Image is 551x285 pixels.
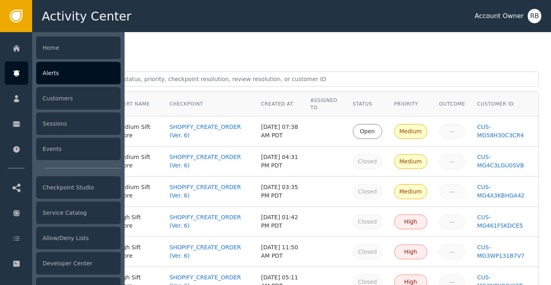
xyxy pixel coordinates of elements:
[477,123,533,140] a: CUS-MG58H30C3CR4
[399,157,422,166] div: Medium
[5,87,121,110] a: Customers
[5,112,121,135] a: Sessions
[170,123,249,140] a: SHOPIFY_CREATE_ORDER (Ver. 6)
[170,243,249,260] a: SHOPIFY_CREATE_ORDER (Ver. 6)
[475,11,524,21] div: Account Owner
[36,62,121,84] div: Alerts
[255,116,305,147] td: [DATE] 07:38 AM PDT
[358,218,377,226] div: Closed
[255,177,305,207] td: [DATE] 03:35 PM PDT
[170,183,249,200] a: SHOPIFY_CREATE_ORDER (Ver. 6)
[310,97,340,111] div: Assigned To
[358,127,377,136] div: Open
[117,100,158,108] div: Alert Name
[444,218,460,226] div: —
[5,176,121,199] a: Checkpoint Studio
[117,123,158,140] div: Medium Sift Score
[44,71,539,87] input: Search by alert ID, agent, status, priority, checkpoint resolution, review resolution, or custome...
[117,213,158,230] div: High Sift Score
[42,7,131,25] span: Activity Center
[170,153,249,170] a: SHOPIFY_CREATE_ORDER (Ver. 6)
[117,183,158,200] div: Medium Sift Score
[399,218,422,226] div: High
[5,137,121,161] a: Events
[36,202,121,224] div: Service Catalog
[170,213,249,230] a: SHOPIFY_CREATE_ORDER (Ver. 6)
[117,243,158,260] div: High Sift Score
[444,248,460,256] div: —
[255,207,305,237] td: [DATE] 01:42 PM PDT
[358,248,377,256] div: Closed
[444,157,460,166] div: —
[5,252,121,275] a: Developer Center
[477,243,533,260] a: CUS-MG3WP131B7V7
[399,248,422,256] div: High
[36,87,121,110] div: Customers
[399,187,422,196] div: Medium
[255,147,305,177] td: [DATE] 04:31 PM PDT
[353,100,382,108] div: Status
[5,201,121,224] a: Service Catalog
[261,100,299,108] div: Created At
[528,9,541,23] button: RB
[36,252,121,275] div: Developer Center
[36,37,121,59] div: Home
[5,36,121,59] a: Home
[477,213,533,230] a: CUS-MG461FSKDCE5
[36,138,121,160] div: Events
[399,127,422,136] div: Medium
[36,112,121,135] div: Sessions
[5,226,121,250] a: Allow/Deny Lists
[36,176,121,199] div: Checkpoint Studio
[358,187,377,196] div: Closed
[477,153,533,170] a: CUS-MG4C3LGU0SVB
[444,187,460,196] div: —
[444,127,460,136] div: —
[394,100,427,108] div: Priority
[117,153,158,170] div: Medium Sift Score
[255,237,305,267] td: [DATE] 11:50 AM PDT
[5,61,121,85] a: Alerts
[477,100,533,108] div: Customer ID
[358,157,377,166] div: Closed
[170,100,249,108] div: Checkpoint
[36,227,121,249] div: Allow/Deny Lists
[477,183,533,200] a: CUS-MG4A3KBHGA42
[439,100,465,108] div: Outcome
